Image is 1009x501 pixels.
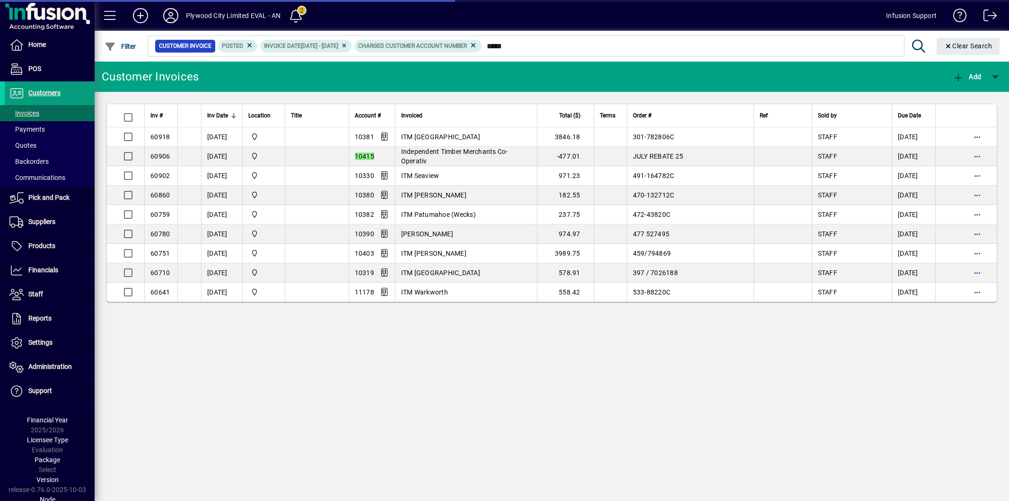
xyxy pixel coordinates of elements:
a: Products [5,234,95,258]
span: Suppliers [28,218,55,225]
span: 10403 [355,250,374,257]
span: Title [291,110,302,121]
span: 11178 [355,288,374,296]
span: 470-132712C [633,191,675,199]
td: [DATE] [201,224,242,244]
em: 10415 [355,152,374,160]
td: [DATE] [201,205,242,224]
div: Invoiced [401,110,531,121]
span: ITM Warkworth [401,288,448,296]
div: Infusion Support [886,8,937,23]
button: Clear [937,38,1000,55]
td: [DATE] [892,147,935,166]
a: Payments [5,121,95,137]
span: STAFF [818,133,837,141]
span: Inv # [150,110,163,121]
span: Plywood City Warehouse [248,190,279,200]
button: More options [970,285,985,300]
div: Sold by [818,110,886,121]
span: Independent Timber Merchants Co-Operativ [401,148,508,165]
span: Charged Customer Account number [358,43,467,49]
span: 60902 [150,172,170,179]
button: Profile [156,7,186,24]
span: STAFF [818,152,837,160]
td: [DATE] [892,244,935,263]
span: STAFF [818,288,837,296]
td: [DATE] [201,244,242,263]
a: Quotes [5,137,95,153]
span: Plywood City Warehouse [248,268,279,278]
span: Reports [28,314,52,322]
div: Order # [633,110,748,121]
span: Administration [28,363,72,370]
span: Invoiced [401,110,422,121]
button: More options [970,246,985,261]
button: More options [970,207,985,222]
div: Title [291,110,343,121]
a: Settings [5,331,95,355]
td: [DATE] [201,147,242,166]
a: Backorders [5,153,95,170]
mat-chip: Customer Invoice Status: Posted [218,40,258,52]
span: Financial Year [27,416,68,424]
a: Administration [5,355,95,379]
span: STAFF [818,250,837,257]
td: 558.42 [537,283,594,302]
span: Version [36,476,59,483]
span: Account # [355,110,381,121]
span: POS [28,65,41,72]
span: STAFF [818,191,837,199]
td: [DATE] [892,127,935,147]
div: Location [248,110,279,121]
span: Pick and Pack [28,194,70,201]
span: Customer Invoice [159,41,211,51]
span: ITM Seaview [401,172,439,179]
span: Invoices [9,109,39,117]
td: 578.91 [537,263,594,283]
span: Payments [9,125,45,133]
span: 10319 [355,269,374,277]
span: Plywood City Warehouse [248,248,279,259]
span: 10380 [355,191,374,199]
div: Due Date [898,110,930,121]
button: Filter [102,38,139,55]
span: 60751 [150,250,170,257]
span: 472-43820C [633,211,671,218]
span: Clear Search [944,42,992,50]
span: ITM [PERSON_NAME] [401,250,466,257]
span: STAFF [818,269,837,277]
span: Customers [28,89,61,97]
a: Logout [976,2,997,33]
a: Financials [5,259,95,282]
span: Plywood City Warehouse [248,287,279,297]
td: 3846.18 [537,127,594,147]
td: -477.01 [537,147,594,166]
span: Plywood City Warehouse [248,170,279,181]
span: STAFF [818,211,837,218]
td: [DATE] [892,263,935,283]
span: 533-88220C [633,288,671,296]
span: ITM [PERSON_NAME] [401,191,466,199]
span: Plywood City Warehouse [248,151,279,161]
span: Plywood City Warehouse [248,209,279,220]
span: 397 / 7026188 [633,269,678,277]
button: Add [125,7,156,24]
a: Support [5,379,95,403]
td: [DATE] [201,166,242,186]
button: More options [970,168,985,183]
span: 10330 [355,172,374,179]
span: Products [28,242,55,250]
td: 237.75 [537,205,594,224]
span: Location [248,110,271,121]
td: 3989.75 [537,244,594,263]
button: Add [950,68,983,85]
button: More options [970,149,985,164]
span: Plywood City Warehouse [248,132,279,142]
div: Inv Date [207,110,237,121]
span: Posted [222,43,243,49]
span: 459/794869 [633,250,671,257]
button: More options [970,226,985,242]
span: Quotes [9,142,36,149]
span: Total ($) [559,110,580,121]
span: 10381 [355,133,374,141]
